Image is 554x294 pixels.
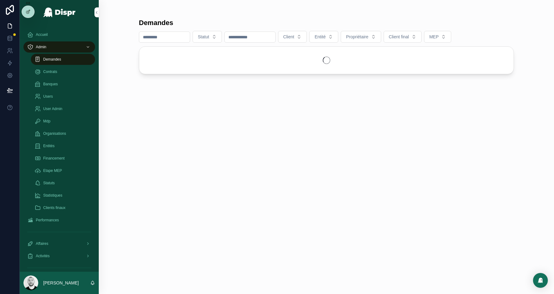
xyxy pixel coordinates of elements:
[23,250,95,262] a: Activités
[23,215,95,226] a: Performances
[31,190,95,201] a: Statistiques
[31,128,95,139] a: Organisations
[31,116,95,127] a: Mdp
[31,91,95,102] a: Users
[198,34,209,40] span: Statut
[346,34,368,40] span: Propriétaire
[36,218,59,223] span: Performances
[43,280,79,286] p: [PERSON_NAME]
[23,238,95,249] a: Affaires
[31,79,95,90] a: Banques
[31,54,95,65] a: Demandes
[424,31,451,43] button: Select Button
[43,181,55,185] span: Statuts
[43,106,62,111] span: User Admin
[43,193,62,198] span: Statistiques
[43,94,53,99] span: Users
[43,168,62,173] span: Etape MEP
[283,34,294,40] span: Client
[43,69,57,74] span: Contrats
[31,202,95,213] a: Clients finaux
[31,66,95,77] a: Contrats
[139,19,173,27] h1: Demandes
[43,57,61,62] span: Demandes
[309,31,338,43] button: Select Button
[43,119,50,124] span: Mdp
[341,31,381,43] button: Select Button
[20,25,99,272] div: scrollable content
[31,177,95,189] a: Statuts
[43,131,66,136] span: Organisations
[23,41,95,53] a: Admin
[43,82,58,87] span: Banques
[36,45,46,49] span: Admin
[384,31,422,43] button: Select Button
[43,7,76,17] img: App logo
[389,34,409,40] span: Client final
[193,31,222,43] button: Select Button
[31,153,95,164] a: Financement
[31,165,95,176] a: Etape MEP
[36,241,48,246] span: Affaires
[314,34,326,40] span: Entité
[43,143,55,148] span: Entités
[23,29,95,40] a: Accueil
[36,254,50,258] span: Activités
[31,140,95,151] a: Entités
[533,273,548,288] div: Open Intercom Messenger
[278,31,307,43] button: Select Button
[36,32,48,37] span: Accueil
[31,103,95,114] a: User Admin
[43,205,65,210] span: Clients finaux
[429,34,439,40] span: MEP
[43,156,65,161] span: Financement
